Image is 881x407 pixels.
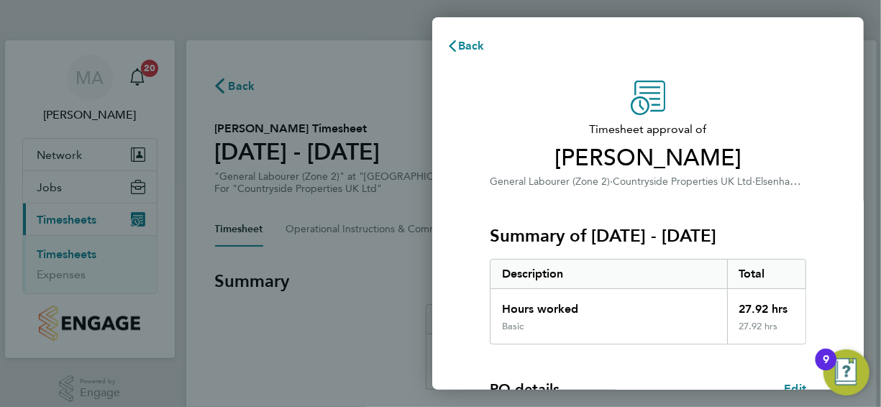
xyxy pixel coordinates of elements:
[727,289,806,321] div: 27.92 hrs
[823,349,869,395] button: Open Resource Center, 9 new notifications
[502,321,524,332] div: Basic
[458,39,485,52] span: Back
[490,260,727,288] div: Description
[784,380,806,398] a: Edit
[613,175,752,188] span: Countryside Properties UK Ltd
[823,360,829,378] div: 9
[490,259,806,344] div: Summary of 25 - 31 Aug 2025
[490,121,806,138] span: Timesheet approval of
[490,224,806,247] h3: Summary of [DATE] - [DATE]
[490,175,610,188] span: General Labourer (Zone 2)
[727,260,806,288] div: Total
[752,175,755,188] span: ·
[784,382,806,395] span: Edit
[610,175,613,188] span: ·
[490,289,727,321] div: Hours worked
[727,321,806,344] div: 27.92 hrs
[432,32,499,60] button: Back
[490,379,560,399] h4: PO details
[490,144,806,173] span: [PERSON_NAME]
